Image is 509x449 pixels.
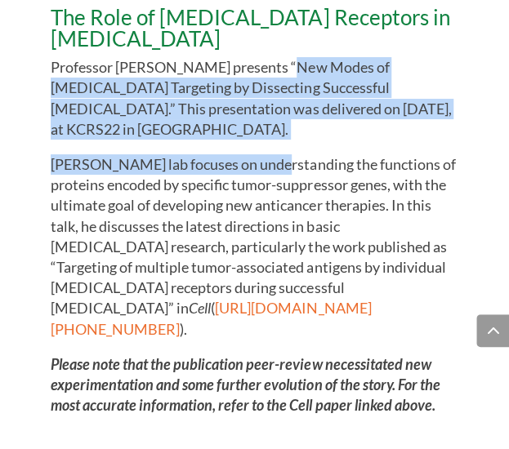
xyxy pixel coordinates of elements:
[51,355,440,414] strong: Please note that the publication peer-review necessitated new experimentation and some further ev...
[51,155,455,317] span: [PERSON_NAME] lab focuses on understanding the functions of proteins encoded by specific tumor-su...
[189,299,211,317] em: Cell
[51,58,451,138] span: Professor [PERSON_NAME] presents “New Modes of [MEDICAL_DATA] Targeting by Dissecting Successful ...
[51,299,371,337] span: )
[184,320,187,338] span: .
[51,299,371,337] a: [URL][DOMAIN_NAME][PHONE_NUMBER]
[51,4,449,51] span: The Role of [MEDICAL_DATA] Receptors in [MEDICAL_DATA]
